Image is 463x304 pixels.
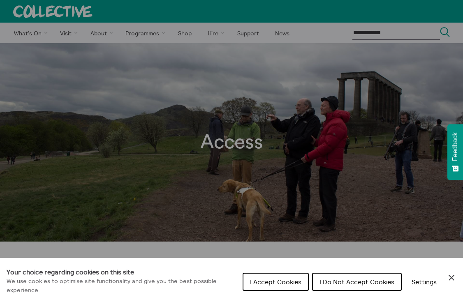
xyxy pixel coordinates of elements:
[447,124,463,180] button: Feedback - Show survey
[7,277,236,295] p: We use cookies to optimise site functionality and give you the best possible experience.
[7,267,236,277] h1: Your choice regarding cookies on this site
[312,273,402,291] button: I Do Not Accept Cookies
[451,132,459,161] span: Feedback
[447,273,456,283] button: Close Cookie Control
[412,278,437,286] span: Settings
[405,274,443,290] button: Settings
[319,278,394,286] span: I Do Not Accept Cookies
[250,278,301,286] span: I Accept Cookies
[243,273,309,291] button: I Accept Cookies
